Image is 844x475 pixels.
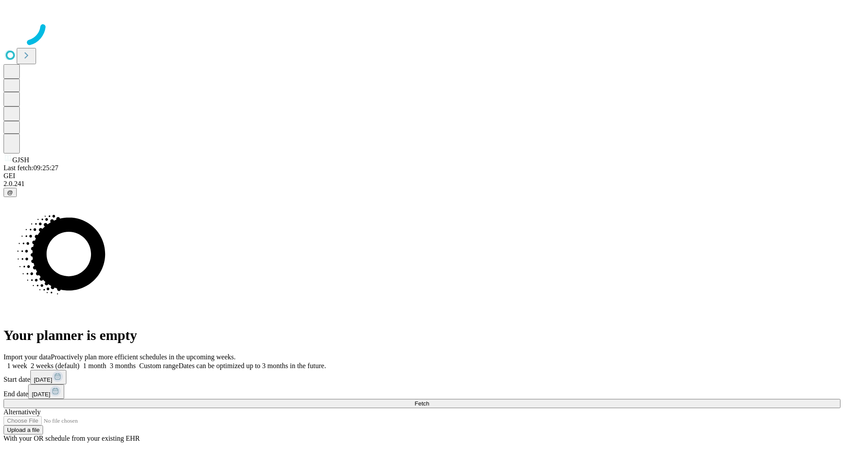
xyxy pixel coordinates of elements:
[32,391,50,398] span: [DATE]
[4,188,17,197] button: @
[31,362,80,369] span: 2 weeks (default)
[4,435,140,442] span: With your OR schedule from your existing EHR
[4,164,58,172] span: Last fetch: 09:25:27
[12,156,29,164] span: GJSH
[28,384,64,399] button: [DATE]
[7,362,27,369] span: 1 week
[4,327,840,343] h1: Your planner is empty
[30,370,66,384] button: [DATE]
[4,172,840,180] div: GEI
[4,370,840,384] div: Start date
[83,362,106,369] span: 1 month
[139,362,178,369] span: Custom range
[178,362,326,369] span: Dates can be optimized up to 3 months in the future.
[415,400,429,407] span: Fetch
[7,189,13,196] span: @
[4,425,43,435] button: Upload a file
[34,376,52,383] span: [DATE]
[4,384,840,399] div: End date
[4,408,40,416] span: Alternatively
[4,353,51,361] span: Import your data
[4,399,840,408] button: Fetch
[110,362,136,369] span: 3 months
[51,353,236,361] span: Proactively plan more efficient schedules in the upcoming weeks.
[4,180,840,188] div: 2.0.241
